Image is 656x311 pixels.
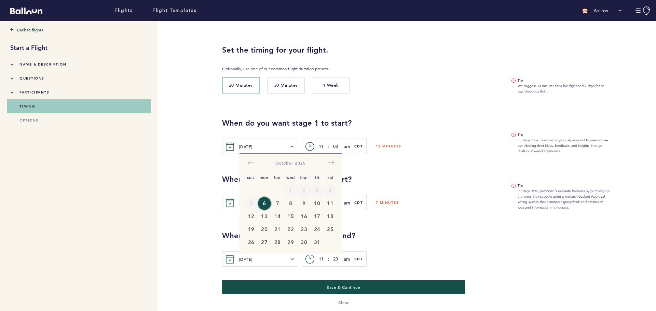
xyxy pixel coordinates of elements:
span: CDT [354,143,363,150]
a: Back to flights [10,26,147,33]
button: 9 [297,197,311,210]
button: 1 Week [312,77,350,94]
span: : [328,255,329,263]
button: am [344,199,351,207]
span: : [328,142,329,151]
input: mm [331,255,340,263]
button: 3 [311,184,324,197]
button: 17 [311,210,324,223]
button: 5 [245,197,258,210]
td: Monday, October 13, 2025 [258,210,271,223]
button: 6 [258,197,271,210]
p: Astros [593,7,608,14]
svg: c> [305,255,314,264]
p: Optionally, use one of our common flight duration presets: [222,66,646,72]
td: Thursday, October 30, 2025 [297,236,311,249]
td: Not available. Thursday, October 2, 2025 [297,184,311,197]
button: Move backward to switch to the previous month. [245,158,257,167]
button: Clear [222,299,465,306]
button: am [344,142,351,151]
td: Thursday, October 23, 2025 [297,223,311,236]
button: [DATE] [239,253,294,265]
button: 13 [258,210,271,223]
button: 1 [284,184,298,197]
td: Saturday, October 25, 2025 [324,223,337,236]
td: Sunday, October 26, 2025 [245,236,258,249]
td: Saturday, October 18, 2025 [324,210,337,223]
button: 16 [297,210,311,223]
button: 14 [271,210,284,223]
button: 20 Minutes [222,77,260,94]
button: 25 [324,223,337,236]
span: We suggest 30 minutes for a live flight and 7 days for an asynchronous flight. [518,78,610,94]
button: 29 [284,236,298,249]
td: Friday, October 17, 2025 [311,210,324,223]
button: 26 [245,236,258,249]
button: Astros [578,4,625,17]
span: Clear [338,300,349,305]
button: [DATE] [239,197,294,209]
span: 20 Minutes [229,82,253,88]
td: Friday, October 31, 2025 [311,236,324,249]
span: CDT [354,199,363,206]
td: Monday, October 27, 2025 [258,236,271,249]
button: 18 [324,210,337,223]
input: mm [331,143,340,150]
span: timing [19,104,35,109]
td: Thursday, October 16, 2025 [297,210,311,223]
span: Name & Description [19,62,66,67]
h2: When do you want stage 2 to start? [222,174,501,185]
svg: c> [305,142,314,151]
span: 1 Week [323,82,339,88]
td: Sunday, October 19, 2025 [245,223,258,236]
td: Monday, October 20, 2025 [258,223,271,236]
button: 20 [258,223,271,236]
td: Not available. Friday, October 3, 2025 [311,184,324,197]
td: Friday, October 24, 2025 [311,223,324,236]
h6: 13 minutes [376,144,401,149]
td: Sunday, October 12, 2025 [245,210,258,223]
button: 19 [245,223,258,236]
td: Tuesday, October 14, 2025 [271,210,284,223]
td: Wednesday, October 15, 2025 [284,210,298,223]
button: 2 [297,184,311,197]
button: 10 [311,197,324,210]
td: Thursday, October 9, 2025 [297,197,311,210]
b: Tip [518,183,610,188]
button: am [344,255,351,263]
button: 11 [324,197,337,210]
span: 2025 [295,160,306,166]
span: Save & Continue [327,284,360,290]
td: Saturday, October 11, 2025 [324,197,337,210]
button: Manage Account [635,6,651,15]
button: 7 [271,197,284,210]
button: 31 [311,236,324,249]
h6: 7 minutes [376,200,399,205]
button: Save & Continue [222,280,465,294]
td: Wednesday, October 22, 2025 [284,223,298,236]
td: Tuesday, October 7, 2025 [271,197,284,210]
span: questions [19,76,44,81]
button: 12 [245,210,258,223]
span: In Stage One, teams anonymously respond to questions—contributing their ideas, feedback, and insi... [518,132,610,154]
h2: Set the timing for your flight. [222,45,646,55]
button: 8 [284,197,298,210]
td: Friday, October 10, 2025 [311,197,324,210]
td: Wednesday, October 8, 2025 [284,197,298,210]
button: 23 [297,223,311,236]
button: 27 [258,236,271,249]
button: 15 [284,210,298,223]
td: Selected. Monday, October 6, 2025 [258,197,271,210]
button: 4 [324,184,337,197]
button: 22 [284,223,298,236]
input: hh [317,255,326,263]
button: 24 [311,223,324,236]
button: Move forward to switch to the next month. [325,158,337,167]
td: Not available. Sunday, October 5, 2025 [245,197,258,210]
input: hh [317,143,326,150]
h2: When do you want the flight to end? [222,231,646,241]
td: Wednesday, October 29, 2025 [284,236,298,249]
button: 30 Minutes [267,77,305,94]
